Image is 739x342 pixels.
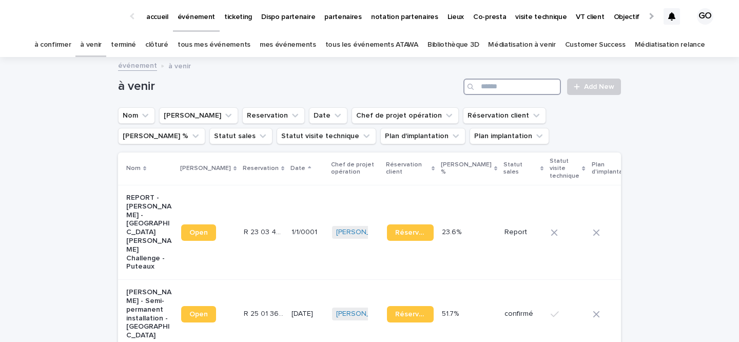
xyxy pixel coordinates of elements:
span: Open [189,229,208,236]
p: R 25 01 3620 [244,308,285,318]
button: Reservation [242,107,305,124]
button: Nom [118,107,155,124]
span: Réservation [395,311,425,318]
p: R 23 03 493 [244,226,285,237]
a: Open [181,306,216,322]
button: Marge % [118,128,205,144]
a: Réservation [387,306,434,322]
img: Ls34BcGeRexTGTNfXpUC [21,6,120,27]
a: à venir [80,33,102,57]
p: Réservation client [386,159,429,178]
a: Médiatisation à venir [488,33,556,57]
a: clôturé [145,33,168,57]
button: Lien Stacker [159,107,238,124]
button: Statut visite technique [277,128,376,144]
p: Date [290,163,305,174]
p: à venir [168,60,191,71]
button: Plan d'implantation [380,128,465,144]
a: Bibliothèque 3D [427,33,479,57]
a: mes événements [260,33,316,57]
a: Open [181,224,216,241]
p: confirmé [504,310,542,318]
p: Statut sales [503,159,538,178]
a: tous les événements ATAWA [325,33,418,57]
a: [PERSON_NAME] [336,310,392,318]
button: Plan implantation [470,128,549,144]
input: Search [463,79,561,95]
button: Date [309,107,347,124]
p: 23.6% [442,226,463,237]
p: [DATE] [291,310,324,318]
p: 1/1/0001 [291,228,324,237]
h1: à venir [118,79,459,94]
p: Statut visite technique [550,156,579,182]
a: tous mes événements [178,33,250,57]
span: Add New [584,83,614,90]
p: Reservation [243,163,279,174]
div: GO [697,8,713,25]
a: Customer Success [565,33,626,57]
a: Réservation [387,224,434,241]
a: événement [118,59,157,71]
tr: REPORT - [PERSON_NAME] - [GEOGRAPHIC_DATA][PERSON_NAME] Challenge - PuteauxOpenR 23 03 493R 23 03... [118,185,706,279]
p: Chef de projet opération [331,159,380,178]
p: Plan d'implantation [592,159,634,178]
a: à confirmer [34,33,71,57]
button: Réservation client [463,107,546,124]
span: Open [189,311,208,318]
p: Nom [126,163,141,174]
a: Add New [567,79,621,95]
p: [PERSON_NAME] [180,163,231,174]
a: Médiatisation relance [635,33,705,57]
a: [PERSON_NAME] [336,228,392,237]
button: Statut sales [209,128,273,144]
p: [PERSON_NAME] % [441,159,492,178]
p: REPORT - [PERSON_NAME] - [GEOGRAPHIC_DATA][PERSON_NAME] Challenge - Puteaux [126,194,173,271]
p: Report [504,228,542,237]
span: Réservation [395,229,425,236]
p: 51.7% [442,308,461,318]
a: terminé [111,33,136,57]
p: [PERSON_NAME] - Semi-permanent installation - [GEOGRAPHIC_DATA] [126,288,173,340]
button: Chef de projet opération [352,107,459,124]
